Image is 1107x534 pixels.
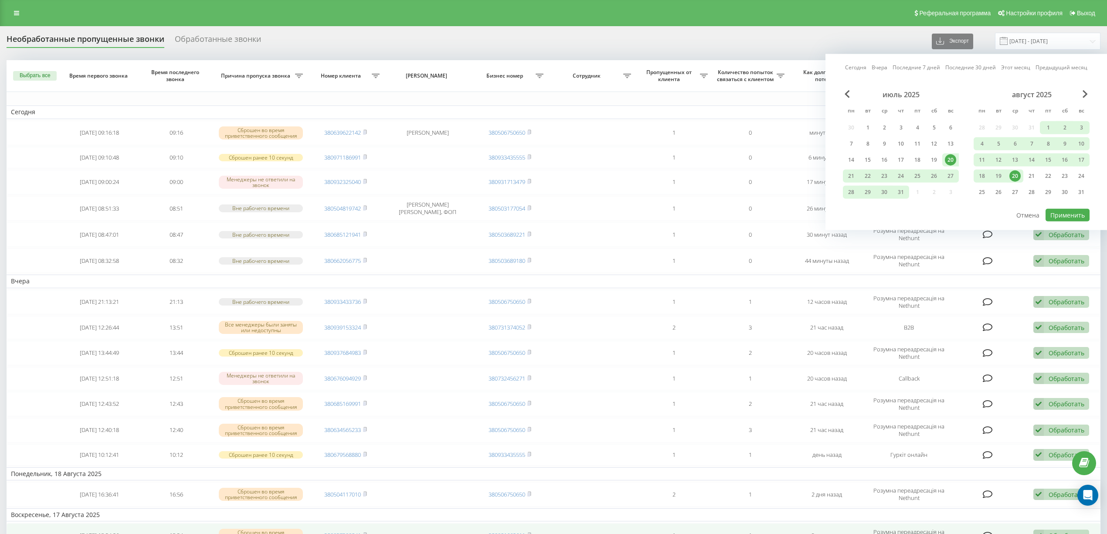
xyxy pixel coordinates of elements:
div: ср 23 июля 2025 г. [876,170,893,183]
div: 28 [846,187,857,198]
td: 1 [635,147,712,168]
a: 380506750650 [489,490,525,498]
div: 5 [993,138,1004,150]
div: Сброшен ранее 10 секунд [219,154,303,161]
div: Обработанные звонки [175,34,261,48]
td: 2 [712,341,789,365]
div: Вне рабочего времени [219,298,303,306]
div: 10 [1076,138,1087,150]
div: Обработать [1049,400,1084,408]
div: вс 31 авг. 2025 г. [1073,186,1090,199]
div: Обработать [1049,231,1084,239]
td: Розумна переадресація на Nethunt [865,341,953,365]
span: Previous Month [845,90,850,98]
td: 20 часов назад [789,367,866,390]
span: Бизнес номер [476,72,536,79]
a: 380937684983 [324,349,361,357]
div: вт 22 июля 2025 г. [859,170,876,183]
a: 380506750650 [489,129,525,136]
div: сб 2 авг. 2025 г. [1056,121,1073,134]
a: 380931713479 [489,178,525,186]
div: 19 [928,154,940,166]
div: ср 30 июля 2025 г. [876,186,893,199]
a: 380939153324 [324,323,361,331]
span: Причина пропуска звонка [219,72,295,79]
div: чт 3 июля 2025 г. [893,121,909,134]
div: Сброшен во время приветственного сообщения [219,126,303,139]
td: 1 [712,290,789,314]
div: Вне рабочего времени [219,204,303,212]
div: Обработать [1049,349,1084,357]
td: [DATE] 08:51:33 [61,196,138,221]
div: Менеджеры не ответили на звонок [219,176,303,189]
td: 1 [635,170,712,194]
div: вс 10 авг. 2025 г. [1073,137,1090,150]
td: 1 [635,367,712,390]
button: Выбрать все [13,71,57,81]
div: 18 [912,154,923,166]
div: 30 [879,187,890,198]
div: вс 3 авг. 2025 г. [1073,121,1090,134]
a: 380971186991 [324,153,361,161]
div: пт 29 авг. 2025 г. [1040,186,1056,199]
td: 1 [635,196,712,221]
div: 7 [846,138,857,150]
td: 0 [712,121,789,145]
div: Вне рабочего времени [219,231,303,238]
a: 380503689221 [489,231,525,238]
div: пт 8 авг. 2025 г. [1040,137,1056,150]
div: Все менеджеры были заняты или недоступны [219,321,303,334]
div: Сброшен во время приветственного сообщения [219,424,303,437]
span: Количество попыток связаться с клиентом [716,69,777,82]
div: Обработать [1049,257,1084,265]
td: [DATE] 09:00:24 [61,170,138,194]
div: 29 [862,187,873,198]
div: вт 26 авг. 2025 г. [990,186,1007,199]
div: пн 4 авг. 2025 г. [974,137,990,150]
div: чт 21 авг. 2025 г. [1023,170,1040,183]
div: сб 19 июля 2025 г. [926,153,942,167]
td: 1 [712,367,789,390]
td: 0 [712,196,789,221]
td: 17 минут назад [789,170,866,194]
a: Сегодня [845,63,866,71]
td: Понедельник, 18 Августа 2025 [7,467,1100,480]
div: 12 [928,138,940,150]
div: 4 [976,138,988,150]
td: Розумна переадресація на Nethunt [865,392,953,416]
button: Отмена [1012,209,1044,221]
div: 24 [1076,170,1087,182]
td: минуту назад [789,121,866,145]
div: ср 27 авг. 2025 г. [1007,186,1023,199]
div: сб 30 авг. 2025 г. [1056,186,1073,199]
div: 26 [993,187,1004,198]
td: 21 час назад [789,418,866,442]
td: 1 [635,341,712,365]
div: ср 13 авг. 2025 г. [1007,153,1023,167]
div: пн 25 авг. 2025 г. [974,186,990,199]
td: [DATE] 16:36:41 [61,482,138,507]
div: Необработанные пропущенные звонки [7,34,164,48]
div: Сброшен ранее 10 секунд [219,349,303,357]
a: 380504819742 [324,204,361,212]
td: 2 [635,316,712,339]
a: 380731374052 [489,323,525,331]
td: [PERSON_NAME] [384,121,472,145]
span: Время первого звонка [69,72,130,79]
a: 380662056775 [324,257,361,265]
span: Сотрудник [552,72,623,79]
td: [DATE] 10:12:41 [61,444,138,466]
div: 14 [1026,154,1037,166]
div: август 2025 [974,90,1090,99]
div: чт 7 авг. 2025 г. [1023,137,1040,150]
span: Выход [1077,10,1095,17]
td: 08:47 [138,222,214,247]
div: 20 [945,154,956,166]
div: Обработать [1049,374,1084,383]
a: 380933435555 [489,153,525,161]
a: 380685169991 [324,400,361,408]
td: 09:10 [138,147,214,168]
div: 29 [1042,187,1054,198]
div: вт 15 июля 2025 г. [859,153,876,167]
div: 25 [912,170,923,182]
